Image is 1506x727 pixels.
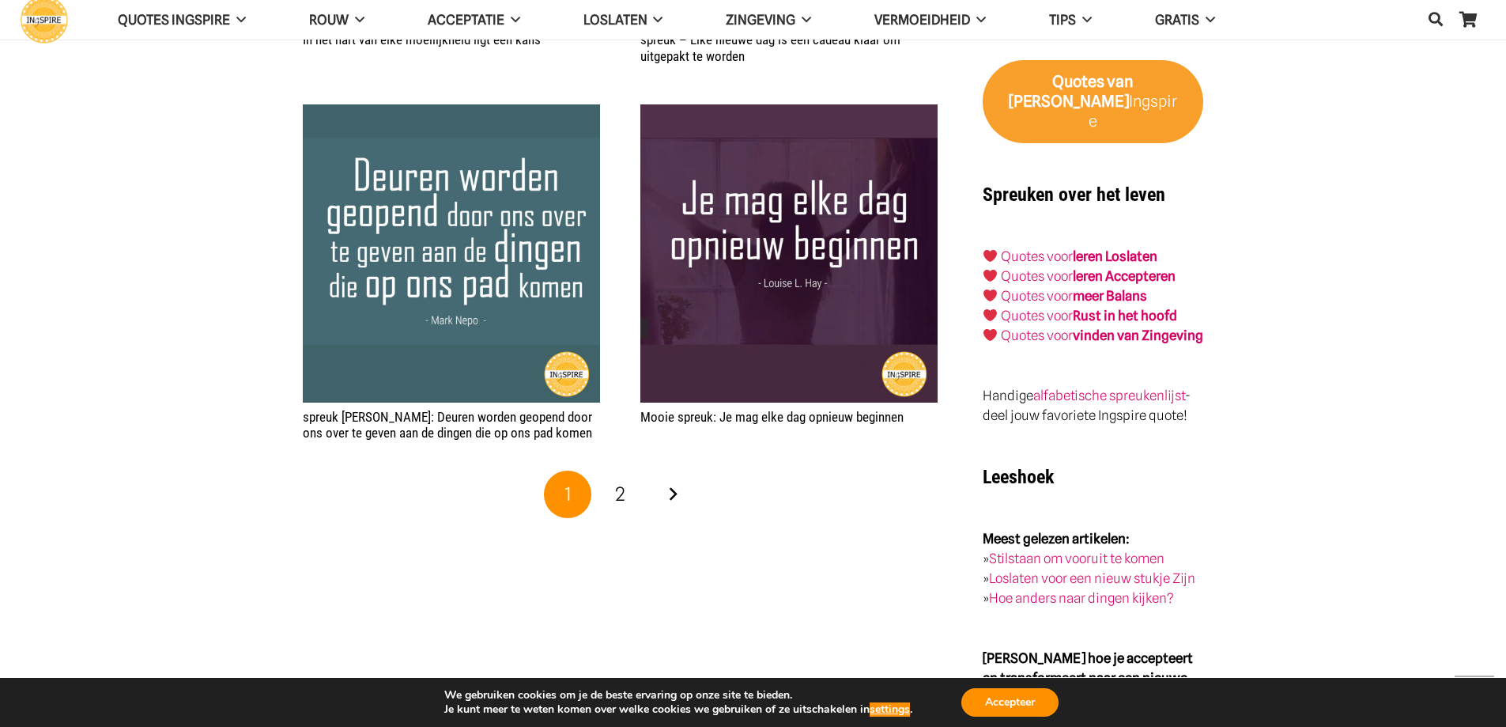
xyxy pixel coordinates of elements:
a: leren Accepteren [1073,268,1176,284]
p: » » » [983,529,1203,608]
span: VERMOEIDHEID Menu [970,13,986,27]
a: Terug naar top [1455,676,1494,715]
span: Loslaten [583,12,647,28]
span: Zingeving Menu [795,13,811,27]
strong: Quotes [1052,72,1104,91]
a: alfabetische spreukenlijst [1033,388,1185,403]
span: Pagina 1 [544,471,591,518]
img: ❤ [983,328,997,342]
span: Acceptatie Menu [504,13,520,27]
span: Loslaten Menu [647,13,663,27]
img: ❤ [983,309,997,322]
strong: meer Balans [1073,288,1147,304]
a: Pagina 2 [597,471,644,518]
a: Quotes voormeer Balans [1001,288,1147,304]
strong: Meest gelezen artikelen: [983,531,1130,547]
span: 2 [615,483,625,505]
a: Quotes van [PERSON_NAME]Ingspire [983,60,1203,144]
span: ROUW Menu [349,13,364,27]
p: Je kunt meer te weten komen over welke cookies we gebruiken of ze uitschakelen in . [444,702,912,717]
span: VERMOEIDHEID [874,12,970,28]
span: QUOTES INGSPIRE [118,12,230,28]
a: Hoe anders naar dingen kijken? [989,590,1174,606]
strong: [PERSON_NAME] hoe je accepteert en transformeert naar een nieuwe manier van Zijn: [983,650,1193,706]
strong: Spreuken over het leven [983,184,1165,206]
a: Mooie spreuk: Je mag elke dag opnieuw beginnen [640,409,904,425]
a: Quotes voor [1001,268,1073,284]
a: Stilstaan om vooruit te komen [989,551,1164,566]
strong: Rust in het hoofd [1073,308,1177,324]
span: Zingeving [726,12,795,28]
span: 1 [564,483,572,505]
img: ❤ [983,269,997,282]
a: Quotes voorRust in het hoofd [1001,308,1177,324]
strong: vinden van Zingeving [1073,328,1203,343]
span: GRATIS Menu [1199,13,1215,27]
img: ❤ [983,249,997,263]
a: Loslaten voor een nieuw stukje Zijn [989,570,1195,586]
img: ❤ [983,289,997,302]
button: Accepteer [961,688,1059,717]
a: leren Loslaten [1073,248,1157,264]
span: GRATIS [1155,12,1199,28]
p: Handige - deel jouw favoriete Ingspire quote! [983,386,1203,426]
a: spreuk – Elke nieuwe dag is een cadeau klaar om uitgepakt te worden [640,32,900,63]
a: Quotes voor [1001,248,1073,264]
strong: van [PERSON_NAME] [1009,72,1134,111]
a: spreuk [PERSON_NAME]: Deuren worden geopend door ons over te geven aan de dingen die op ons pad k... [303,409,592,441]
strong: Leeshoek [983,466,1054,488]
a: Mooie spreuk: Je mag elke dag opnieuw beginnen [640,106,938,122]
img: Citaat Mark Nepo: Deuren worden geopend door ons over te geven aan de dingen die op ons pad komen [303,104,600,402]
span: ROUW [309,12,349,28]
a: Zoeken [1420,1,1451,39]
span: QUOTES INGSPIRE Menu [230,13,246,27]
span: TIPS Menu [1076,13,1092,27]
p: We gebruiken cookies om je de beste ervaring op onze site te bieden. [444,688,912,702]
a: spreuk Mark Nepo: Deuren worden geopend door ons over te geven aan de dingen die op ons pad komen [303,106,600,122]
button: settings [870,702,910,717]
span: Acceptatie [428,12,504,28]
a: Quotes voorvinden van Zingeving [1001,328,1203,343]
span: TIPS [1049,12,1076,28]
